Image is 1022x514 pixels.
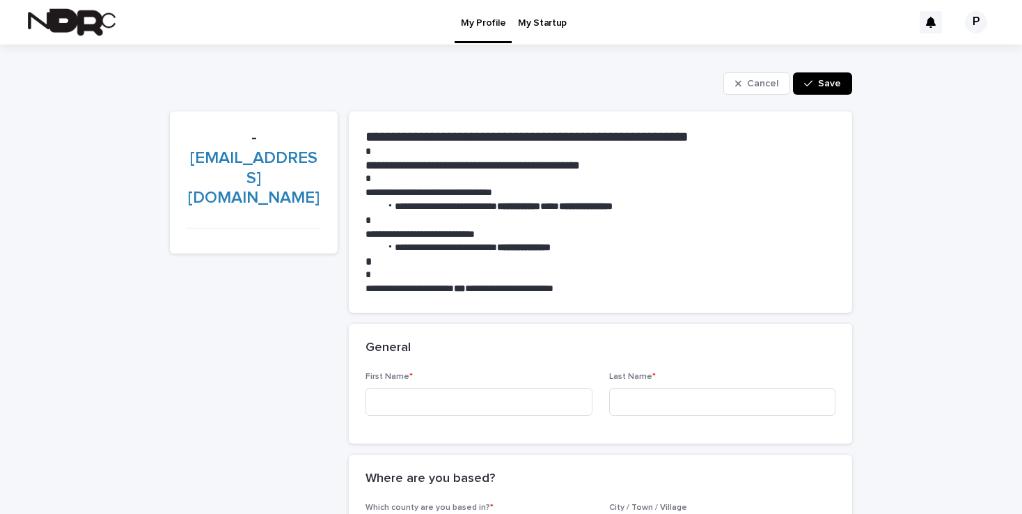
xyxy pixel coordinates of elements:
[365,341,411,356] h2: General
[723,72,790,95] button: Cancel
[365,472,495,487] h2: Where are you based?
[609,373,656,381] span: Last Name
[965,11,987,33] div: P
[747,79,778,88] span: Cancel
[28,8,116,36] img: fPh53EbzTSOZ76wyQ5GQ
[188,150,320,207] a: [EMAIL_ADDRESS][DOMAIN_NAME]
[609,504,687,512] span: City / Town / Village
[793,72,852,95] button: Save
[818,79,841,88] span: Save
[365,504,494,512] span: Which county are you based in?
[187,128,321,208] p: -
[365,373,413,381] span: First Name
